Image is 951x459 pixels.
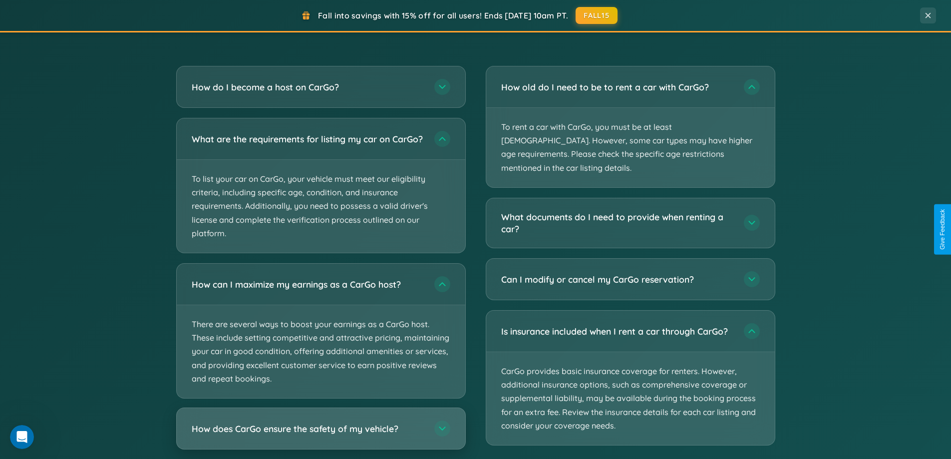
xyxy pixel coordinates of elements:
p: To rent a car with CarGo, you must be at least [DEMOGRAPHIC_DATA]. However, some car types may ha... [486,108,775,187]
h3: What documents do I need to provide when renting a car? [501,211,734,235]
p: CarGo provides basic insurance coverage for renters. However, additional insurance options, such ... [486,352,775,445]
button: FALL15 [576,7,618,24]
h3: How can I maximize my earnings as a CarGo host? [192,278,424,291]
h3: What are the requirements for listing my car on CarGo? [192,133,424,145]
span: Fall into savings with 15% off for all users! Ends [DATE] 10am PT. [318,10,568,20]
h3: Can I modify or cancel my CarGo reservation? [501,273,734,286]
iframe: Intercom live chat [10,425,34,449]
h3: How old do I need to be to rent a car with CarGo? [501,81,734,93]
h3: How do I become a host on CarGo? [192,81,424,93]
div: Give Feedback [939,209,946,250]
p: There are several ways to boost your earnings as a CarGo host. These include setting competitive ... [177,305,465,398]
h3: Is insurance included when I rent a car through CarGo? [501,325,734,338]
h3: How does CarGo ensure the safety of my vehicle? [192,423,424,435]
p: To list your car on CarGo, your vehicle must meet our eligibility criteria, including specific ag... [177,160,465,253]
